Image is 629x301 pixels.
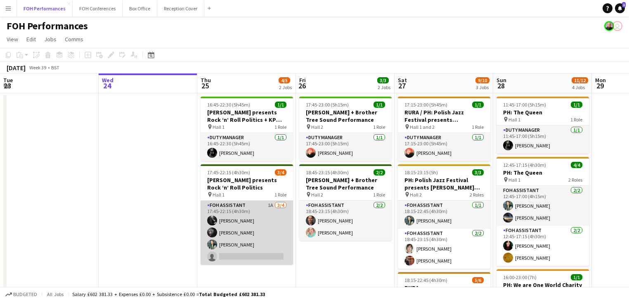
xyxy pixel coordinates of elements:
[373,124,385,130] span: 1 Role
[201,76,211,84] span: Thu
[7,64,26,72] div: [DATE]
[398,176,490,191] h3: PH: Polish Jazz Festival presents [PERSON_NAME] Quintet
[17,0,73,17] button: FOH Performances
[604,21,614,31] app-user-avatar: PERM Chris Nye
[508,116,520,123] span: Hall 1
[7,20,88,32] h1: FOH Performances
[41,34,60,45] a: Jobs
[4,290,38,299] button: Budgeted
[102,76,114,84] span: Wed
[472,277,484,283] span: 5/6
[72,291,265,297] div: Salary £602 381.33 + Expenses £0.00 + Subsistence £0.00 =
[274,192,286,198] span: 1 Role
[398,284,490,292] h3: RURA
[2,81,13,90] span: 23
[201,97,293,161] app-job-card: 16:45-22:30 (5h45m)1/1[PERSON_NAME] presents Rock ‘n’ Roll Politics + KP Choir Hall 11 RoleDuty M...
[299,176,392,191] h3: [PERSON_NAME] + Brother Tree Sound Performance
[306,102,349,108] span: 17:45-23:00 (5h15m)
[503,102,546,108] span: 11:45-17:00 (5h15m)
[7,36,18,43] span: View
[497,109,589,116] h3: PH: The Queen
[497,281,589,289] h3: PH: We are One World Charity
[201,176,293,191] h3: [PERSON_NAME] presents Rock ‘n’ Roll Politics
[101,81,114,90] span: 24
[199,291,265,297] span: Total Budgeted £602 381.33
[275,102,286,108] span: 1/1
[497,97,589,154] app-job-card: 11:45-17:00 (5h15m)1/1PH: The Queen Hall 11 RoleDuty Manager1/111:45-17:00 (5h15m)[PERSON_NAME]
[571,102,582,108] span: 1/1
[404,277,447,283] span: 18:15-22:45 (4h30m)
[404,169,438,175] span: 18:15-23:15 (5h)
[44,36,57,43] span: Jobs
[472,169,484,175] span: 3/3
[299,109,392,123] h3: [PERSON_NAME] + Brother Tree Sound Performance
[472,102,484,108] span: 1/1
[572,77,588,83] span: 11/12
[398,97,490,161] app-job-card: 17:15-23:00 (5h45m)1/1RURA / PH: Polish Jazz Festival presents [PERSON_NAME] Quintet Hall 1 and 2...
[497,126,589,154] app-card-role: Duty Manager1/111:45-17:00 (5h15m)[PERSON_NAME]
[497,186,589,226] app-card-role: FOH Assistant2/212:45-17:00 (4h15m)[PERSON_NAME][PERSON_NAME]
[397,81,407,90] span: 27
[73,0,123,17] button: FOH Conferences
[508,177,520,183] span: Hall 1
[201,133,293,161] app-card-role: Duty Manager1/116:45-22:30 (5h45m)[PERSON_NAME]
[306,169,349,175] span: 18:45-23:15 (4h30m)
[570,116,582,123] span: 1 Role
[503,162,546,168] span: 12:45-17:15 (4h30m)
[201,164,293,265] app-job-card: 17:45-22:15 (4h30m)3/4[PERSON_NAME] presents Rock ‘n’ Roll Politics Hall 11 RoleFOH Assistant1A3/...
[615,3,625,13] a: 1
[398,164,490,269] div: 18:15-23:15 (5h)3/3PH: Polish Jazz Festival presents [PERSON_NAME] Quintet Hall 22 RolesFOH Assis...
[27,64,48,71] span: Week 39
[23,34,39,45] a: Edit
[299,97,392,161] app-job-card: 17:45-23:00 (5h15m)1/1[PERSON_NAME] + Brother Tree Sound Performance Hall 21 RoleDuty Manager1/11...
[398,76,407,84] span: Sat
[311,192,323,198] span: Hall 2
[568,177,582,183] span: 2 Roles
[404,102,447,108] span: 17:15-23:00 (5h45m)
[497,76,506,84] span: Sun
[595,76,606,84] span: Mon
[299,76,306,84] span: Fri
[398,201,490,229] app-card-role: FOH Assistant1/118:15-22:45 (4h30m)[PERSON_NAME]
[398,133,490,161] app-card-role: Duty Manager1/117:15-23:00 (5h45m)[PERSON_NAME]
[201,201,293,265] app-card-role: FOH Assistant1A3/417:45-22:15 (4h30m)[PERSON_NAME][PERSON_NAME][PERSON_NAME]
[65,36,83,43] span: Comms
[497,157,589,266] app-job-card: 12:45-17:15 (4h30m)4/4PH: The Queen Hall 12 RolesFOH Assistant2/212:45-17:00 (4h15m)[PERSON_NAME]...
[374,169,385,175] span: 2/2
[299,164,392,241] app-job-card: 18:45-23:15 (4h30m)2/2[PERSON_NAME] + Brother Tree Sound Performance Hall 21 RoleFOH Assistant2/2...
[157,0,204,17] button: Reception Cover
[61,34,87,45] a: Comms
[373,192,385,198] span: 1 Role
[594,81,606,90] span: 29
[622,2,626,7] span: 1
[275,169,286,175] span: 3/4
[378,84,390,90] div: 2 Jobs
[470,192,484,198] span: 2 Roles
[213,192,225,198] span: Hall 1
[374,102,385,108] span: 1/1
[279,77,290,83] span: 4/5
[13,292,37,297] span: Budgeted
[207,169,250,175] span: 17:45-22:15 (4h30m)
[612,21,622,31] app-user-avatar: Liveforce Admin
[279,84,292,90] div: 2 Jobs
[410,192,422,198] span: Hall 2
[201,109,293,123] h3: [PERSON_NAME] presents Rock ‘n’ Roll Politics + KP Choir
[3,76,13,84] span: Tue
[410,124,435,130] span: Hall 1 and 2
[123,0,157,17] button: Box Office
[497,226,589,266] app-card-role: FOH Assistant2/212:45-17:15 (4h30m)[PERSON_NAME][PERSON_NAME]
[213,124,225,130] span: Hall 1
[299,201,392,241] app-card-role: FOH Assistant2/218:45-23:15 (4h30m)[PERSON_NAME][PERSON_NAME]
[571,274,582,280] span: 1/1
[51,64,59,71] div: BST
[311,124,323,130] span: Hall 2
[497,169,589,176] h3: PH: The Queen
[377,77,389,83] span: 3/3
[398,109,490,123] h3: RURA / PH: Polish Jazz Festival presents [PERSON_NAME] Quintet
